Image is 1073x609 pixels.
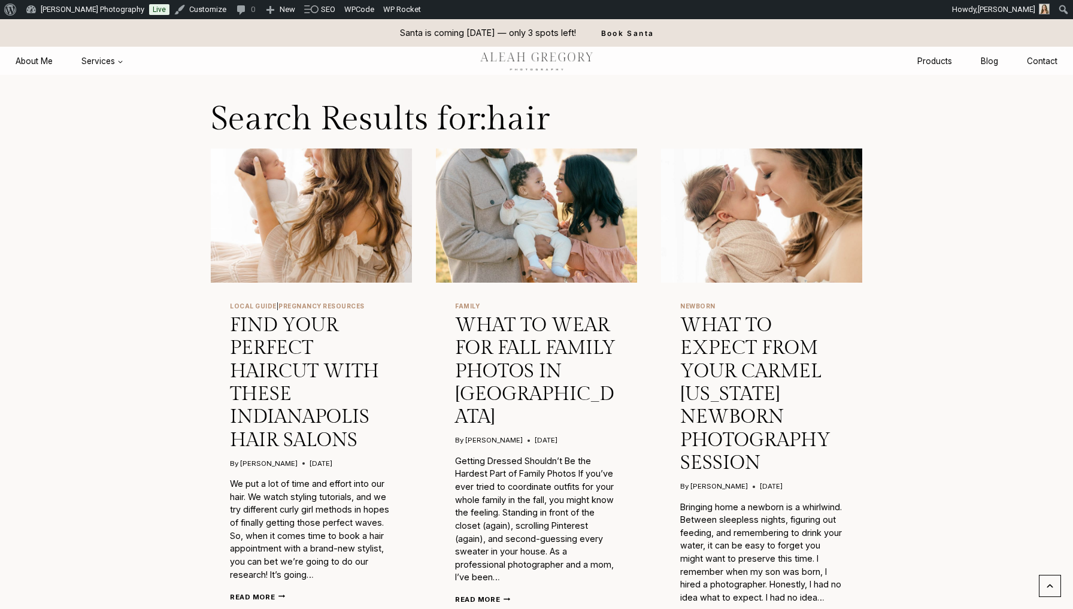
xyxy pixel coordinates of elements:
[455,595,510,604] a: Read More
[149,4,169,15] a: Live
[278,302,365,310] a: Pregnancy Resources
[465,436,523,444] a: [PERSON_NAME]
[436,149,637,283] a: What to Wear for Fall Family Photos in Indianapolis
[582,19,674,47] a: Book Santa
[455,314,616,429] a: What to Wear for Fall Family Photos in [GEOGRAPHIC_DATA]
[903,50,1072,72] nav: Secondary
[661,149,862,283] img: Mother snuggling baby girl wrapped in pink blanket
[455,455,618,584] p: Getting Dressed Shouldn’t Be the Hardest Part of Family Photos If you’ve ever tried to coordinate...
[661,149,862,283] a: What to Expect from Your Carmel Indiana Newborn Photography Session
[230,477,393,581] p: We put a lot of time and effort into our hair. We watch styling tutorials, and we try different c...
[211,149,412,283] a: Find Your Perfect Haircut With These Indianapolis Hair Salons
[1,50,138,72] nav: Primary
[230,593,285,601] a: Read More
[455,435,463,446] span: By
[535,435,557,446] time: [DATE]
[903,50,966,72] a: Products
[1039,575,1061,597] a: Scroll to top
[230,314,379,452] a: Find Your Perfect Haircut With These Indianapolis Hair Salons
[240,459,298,468] a: [PERSON_NAME]
[486,99,550,139] span: hair
[680,481,689,492] span: By
[464,47,608,74] img: aleah gregory logo
[211,149,412,283] img: new mom with long curly brown hair holding newborn baby by a window
[67,50,138,72] button: Child menu of Services
[978,5,1035,14] span: [PERSON_NAME]
[680,302,716,310] a: Newborn
[310,459,332,469] time: [DATE]
[690,482,748,490] a: [PERSON_NAME]
[680,314,830,474] a: What to Expect from Your Carmel [US_STATE] Newborn Photography Session
[230,302,365,310] span: |
[966,50,1013,72] a: Blog
[230,302,277,310] a: Local Guide
[455,302,480,310] a: Family
[760,481,783,492] time: [DATE]
[1,50,67,72] a: About Me
[230,459,238,469] span: By
[1013,50,1072,72] a: Contact
[400,26,576,40] p: Santa is coming [DATE] — only 3 spots left!
[680,501,843,604] p: Bringing home a newborn is a whirlwind. Between sleepless nights, figuring out feeding, and remem...
[436,149,637,283] img: Family enjoying a sunny day by the lake.
[211,99,862,140] h1: Search Results for:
